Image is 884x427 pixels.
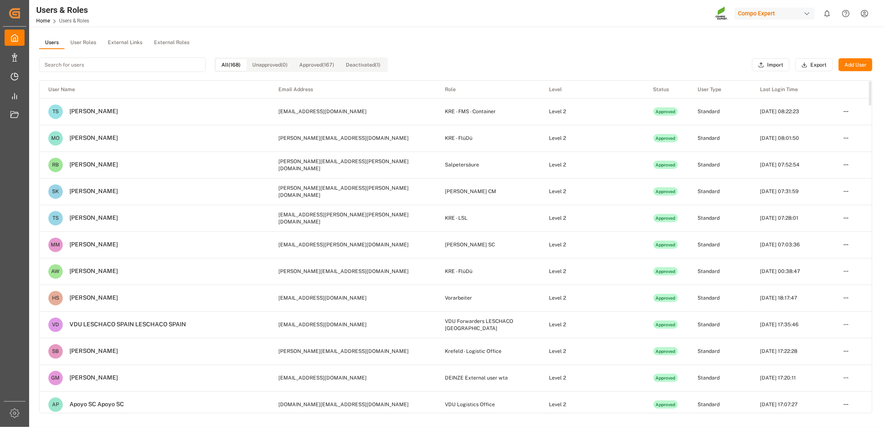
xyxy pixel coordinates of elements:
div: Approved [653,187,678,196]
button: Help Center [837,4,855,23]
div: [PERSON_NAME] [63,241,118,248]
button: Compo Expert [735,5,818,21]
td: [DATE] 07:28:01 [751,205,834,231]
td: VDU Forwarders LESCHACO [GEOGRAPHIC_DATA] [437,311,541,338]
td: KRE - FlüDü [437,125,541,151]
div: [PERSON_NAME] [63,134,118,142]
td: [DATE] 08:01:50 [751,125,834,151]
th: Status [645,81,689,98]
button: User Roles [65,37,102,49]
div: Approved [653,347,678,355]
td: Krefeld - Logistic Office [437,338,541,365]
td: Standard [689,178,751,205]
div: Users & Roles [36,4,89,16]
div: [PERSON_NAME] [63,214,118,222]
td: Level 2 [541,231,645,258]
div: Approved [653,134,678,142]
td: [PERSON_NAME] CM [437,178,541,205]
td: [PERSON_NAME] SC [437,231,541,258]
div: [PERSON_NAME] [63,108,118,115]
td: VDU Logistics Office [437,391,541,418]
td: Level 2 [541,338,645,365]
button: Export [795,58,833,72]
div: [PERSON_NAME] [63,188,118,195]
div: Approved [653,161,678,169]
td: DEINZE External user wta [437,365,541,391]
div: Apoyo SC Apoyo SC [63,401,124,408]
th: User Type [689,81,751,98]
td: [DATE] 07:52:54 [751,151,834,178]
td: Level 2 [541,125,645,151]
td: Standard [689,258,751,285]
a: Home [36,18,50,24]
td: [EMAIL_ADDRESS][DOMAIN_NAME] [270,311,437,338]
th: Level [541,81,645,98]
div: Approved [653,214,678,222]
td: [DATE] 17:22:28 [751,338,834,365]
button: Import [752,58,790,72]
td: [DATE] 00:38:47 [751,258,834,285]
td: Standard [689,98,751,125]
td: Standard [689,311,751,338]
td: [EMAIL_ADDRESS][DOMAIN_NAME] [270,285,437,311]
td: Standard [689,205,751,231]
td: [DATE] 08:22:23 [751,98,834,125]
button: Approved (167) [294,59,340,71]
button: Add User [839,58,872,72]
td: [PERSON_NAME][EMAIL_ADDRESS][DOMAIN_NAME] [270,338,437,365]
td: KRE - LSL [437,205,541,231]
div: Approved [653,400,678,409]
td: Standard [689,151,751,178]
td: Level 2 [541,98,645,125]
div: Approved [653,320,678,329]
td: [DOMAIN_NAME][EMAIL_ADDRESS][DOMAIN_NAME] [270,391,437,418]
div: [PERSON_NAME] [63,374,118,382]
div: Approved [653,241,678,249]
div: [PERSON_NAME] [63,268,118,275]
td: [PERSON_NAME][EMAIL_ADDRESS][DOMAIN_NAME] [270,258,437,285]
td: [EMAIL_ADDRESS][DOMAIN_NAME] [270,365,437,391]
td: [EMAIL_ADDRESS][PERSON_NAME][DOMAIN_NAME] [270,231,437,258]
div: [PERSON_NAME] [63,161,118,169]
td: [DATE] 18:17:47 [751,285,834,311]
td: Salpetersäure [437,151,541,178]
td: Vorarbeiter [437,285,541,311]
td: Standard [689,231,751,258]
td: Level 2 [541,285,645,311]
td: Standard [689,285,751,311]
td: Level 2 [541,391,645,418]
td: KRE - FMS - Container [437,98,541,125]
button: Unapproved (0) [247,59,294,71]
td: [DATE] 17:35:46 [751,311,834,338]
div: Approved [653,107,678,116]
input: Search for users [39,57,206,72]
th: Last Login Time [751,81,834,98]
th: Email Address [270,81,437,98]
div: [PERSON_NAME] [63,348,118,355]
button: External Links [102,37,148,49]
div: [PERSON_NAME] [63,294,118,302]
td: Standard [689,391,751,418]
td: [PERSON_NAME][EMAIL_ADDRESS][PERSON_NAME][DOMAIN_NAME] [270,151,437,178]
td: [PERSON_NAME][EMAIL_ADDRESS][PERSON_NAME][DOMAIN_NAME] [270,178,437,205]
div: Approved [653,267,678,276]
td: [DATE] 17:20:11 [751,365,834,391]
th: Role [437,81,541,98]
td: [EMAIL_ADDRESS][DOMAIN_NAME] [270,98,437,125]
td: Standard [689,125,751,151]
th: User Name [40,81,270,98]
td: Level 2 [541,151,645,178]
td: Level 2 [541,178,645,205]
button: Deactivated (1) [340,59,387,71]
img: Screenshot%202023-09-29%20at%2010.02.21.png_1712312052.png [715,6,729,21]
td: Level 2 [541,311,645,338]
div: Compo Expert [735,7,814,20]
td: Standard [689,365,751,391]
div: Approved [653,294,678,302]
td: [DATE] 17:07:27 [751,391,834,418]
div: VDU LESCHACO SPAIN LESCHACO SPAIN [63,321,186,328]
button: All (168) [216,59,247,71]
td: Level 2 [541,205,645,231]
td: [DATE] 07:31:59 [751,178,834,205]
button: Users [39,37,65,49]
